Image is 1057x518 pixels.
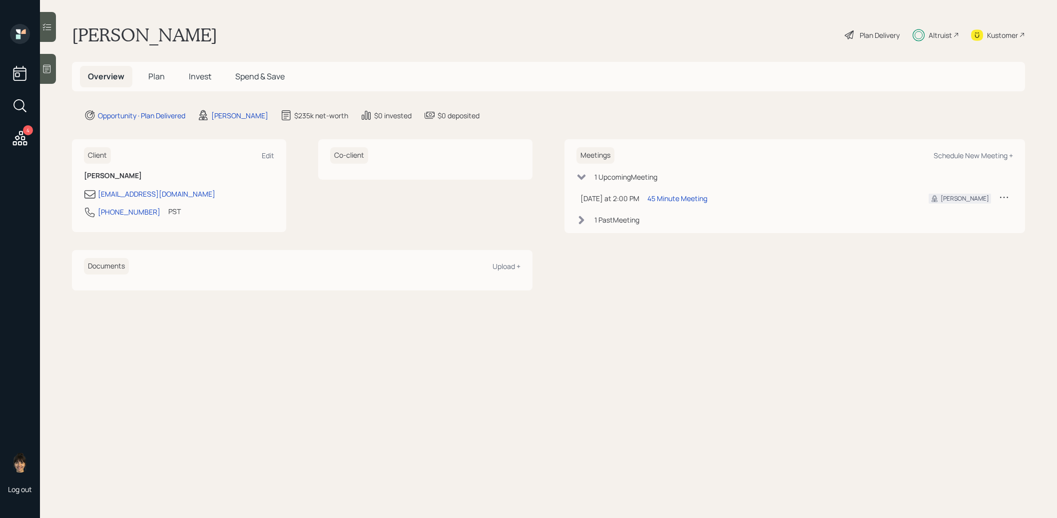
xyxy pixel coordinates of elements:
span: Overview [88,71,124,82]
div: $0 invested [374,110,412,121]
h6: Meetings [576,147,614,164]
span: Plan [148,71,165,82]
span: Spend & Save [235,71,285,82]
div: $0 deposited [438,110,480,121]
div: Log out [8,485,32,494]
h1: [PERSON_NAME] [72,24,217,46]
div: [PERSON_NAME] [941,194,989,203]
div: Altruist [929,30,952,40]
div: 1 Upcoming Meeting [594,172,657,182]
div: 1 Past Meeting [594,215,639,225]
h6: Documents [84,258,129,274]
div: Plan Delivery [860,30,900,40]
div: 45 Minute Meeting [647,193,707,204]
h6: Client [84,147,111,164]
div: [PHONE_NUMBER] [98,207,160,217]
span: Invest [189,71,211,82]
div: Schedule New Meeting + [934,151,1013,160]
div: [DATE] at 2:00 PM [580,193,639,204]
div: Edit [262,151,274,160]
div: [PERSON_NAME] [211,110,268,121]
div: [EMAIL_ADDRESS][DOMAIN_NAME] [98,189,215,199]
h6: [PERSON_NAME] [84,172,274,180]
div: Kustomer [987,30,1018,40]
div: Opportunity · Plan Delivered [98,110,185,121]
div: $235k net-worth [294,110,348,121]
div: PST [168,206,181,217]
div: Upload + [493,261,521,271]
img: treva-nostdahl-headshot.png [10,453,30,473]
h6: Co-client [330,147,368,164]
div: 4 [23,125,33,135]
